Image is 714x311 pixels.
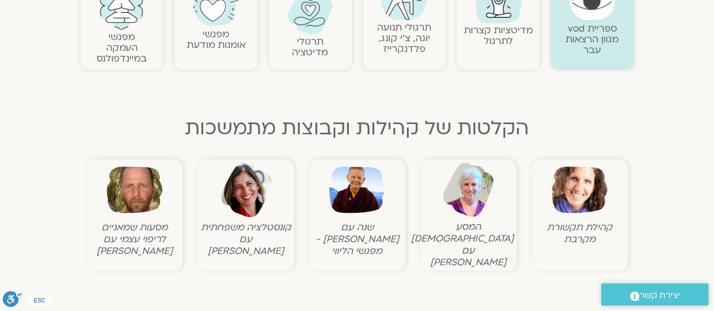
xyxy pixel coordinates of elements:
[90,221,180,257] figcaption: מסעות שמאניים לריפוי עצמי עם [PERSON_NAME]
[566,22,619,56] a: ספריית vodמגוון הרצאות עבר
[81,117,634,139] h2: הקלטות של קהילות וקבוצות מתמשכות
[312,221,402,257] figcaption: שנה עם [PERSON_NAME] - מפגשי הליווי
[187,28,246,51] a: מפגשיאומנות מודעת
[292,35,328,59] a: תרגולימדיטציה
[423,221,514,268] figcaption: המסע [DEMOGRAPHIC_DATA] עם [PERSON_NAME]
[464,24,533,47] a: מדיטציות קצרות לתרגול
[377,21,431,55] a: תרגולי תנועהיוגה, צ׳י קונג, פלדנקרייז
[601,283,708,305] a: יצירת קשר
[535,221,625,245] figcaption: קהילת תקשורת מקרבת
[639,288,680,303] span: יצירת קשר
[97,30,147,65] a: מפגשיהעמקה במיינדפולנס
[201,221,291,257] figcaption: קונסטלציה משפחתית עם [PERSON_NAME]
